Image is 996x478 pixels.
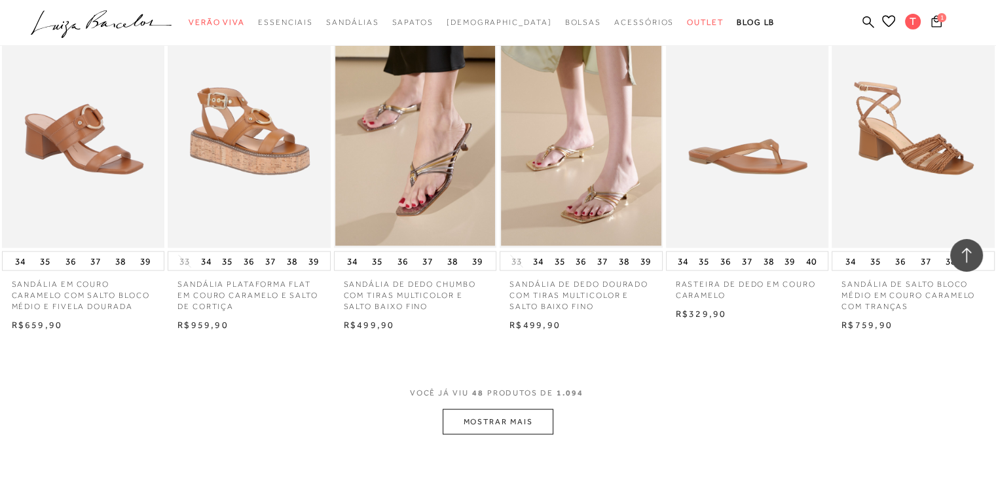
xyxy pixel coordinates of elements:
a: categoryNavScreenReaderText [392,10,433,35]
a: noSubCategoriesText [447,10,552,35]
button: 35 [695,251,713,270]
button: 39 [781,251,799,270]
a: categoryNavScreenReaderText [687,10,724,35]
a: SANDÁLIA DE DEDO CHUMBO COM TIRAS MULTICOLOR E SALTO BAIXO FINO [334,270,497,311]
button: 35 [36,251,54,270]
button: 35 [218,251,236,270]
span: Bolsas [564,18,601,27]
a: RASTEIRA DE DEDO EM COURO CARAMELO [666,270,829,301]
a: categoryNavScreenReaderText [189,10,245,35]
button: 38 [760,251,778,270]
a: SANDÁLIA PLATAFORMA FLAT EM COURO CARAMELO E SALTO DE CORTIÇA [168,270,331,311]
button: 39 [636,251,655,270]
button: 34 [529,251,547,270]
a: categoryNavScreenReaderText [614,10,674,35]
button: 37 [593,251,612,270]
a: categoryNavScreenReaderText [258,10,313,35]
span: R$759,90 [841,319,893,329]
button: T [899,13,927,33]
span: VOCÊ JÁ VIU PRODUTOS DE [410,388,587,397]
button: 35 [550,251,568,270]
span: R$959,90 [177,319,229,329]
span: Verão Viva [189,18,245,27]
span: 1 [937,13,946,22]
button: 36 [394,251,412,270]
a: SANDÁLIA EM COURO CARAMELO COM SALTO BLOCO MÉDIO E FIVELA DOURADA SANDÁLIA EM COURO CARAMELO COM ... [3,6,164,246]
img: RASTEIRA DE DEDO EM COURO CARAMELO [667,6,828,246]
a: RASTEIRA DE DEDO EM COURO CARAMELO RASTEIRA DE DEDO EM COURO CARAMELO [667,6,828,246]
span: Sandálias [326,18,378,27]
button: 33 [175,255,194,267]
span: 48 [472,388,484,397]
button: 1 [927,14,946,32]
button: 37 [418,251,437,270]
button: 34 [673,251,692,270]
button: 34 [343,251,361,270]
button: 38 [283,251,301,270]
a: SANDÁLIA PLATAFORMA FLAT EM COURO CARAMELO E SALTO DE CORTIÇA SANDÁLIA PLATAFORMA FLAT EM COURO C... [169,6,329,246]
span: 1.094 [557,388,583,397]
a: categoryNavScreenReaderText [326,10,378,35]
button: 39 [136,251,155,270]
a: categoryNavScreenReaderText [564,10,601,35]
button: 37 [86,251,105,270]
a: SANDÁLIA EM COURO CARAMELO COM SALTO BLOCO MÉDIO E FIVELA DOURADA [2,270,165,311]
span: BLOG LB [737,18,775,27]
button: 34 [11,251,29,270]
button: 34 [841,251,860,270]
button: 38 [111,251,130,270]
span: Essenciais [258,18,313,27]
button: 36 [62,251,80,270]
button: 35 [866,251,885,270]
span: R$499,90 [344,319,395,329]
button: 36 [572,251,590,270]
button: 36 [240,251,258,270]
a: BLOG LB [737,10,775,35]
a: SANDÁLIA DE SALTO BLOCO MÉDIO EM COURO CARAMELO COM TRANÇAS SANDÁLIA DE SALTO BLOCO MÉDIO EM COUR... [833,6,993,246]
img: SANDÁLIA DE SALTO BLOCO MÉDIO EM COURO CARAMELO COM TRANÇAS [833,6,993,246]
img: SANDÁLIA EM COURO CARAMELO COM SALTO BLOCO MÉDIO E FIVELA DOURADA [3,6,164,246]
a: SANDÁLIA DE DEDO DOURADO COM TIRAS MULTICOLOR E SALTO BAIXO FINO SANDÁLIA DE DEDO DOURADO COM TIR... [501,6,661,246]
span: R$499,90 [509,319,561,329]
span: Sapatos [392,18,433,27]
button: 39 [304,251,323,270]
span: [DEMOGRAPHIC_DATA] [447,18,552,27]
button: 40 [802,251,821,270]
a: SANDÁLIA DE DEDO CHUMBO COM TIRAS MULTICOLOR E SALTO BAIXO FINO SANDÁLIA DE DEDO CHUMBO COM TIRAS... [335,6,496,246]
img: SANDÁLIA DE DEDO CHUMBO COM TIRAS MULTICOLOR E SALTO BAIXO FINO [335,6,496,246]
img: SANDÁLIA PLATAFORMA FLAT EM COURO CARAMELO E SALTO DE CORTIÇA [169,6,329,246]
button: 33 [507,255,526,267]
button: 34 [197,251,215,270]
button: 38 [615,251,633,270]
a: SANDÁLIA DE SALTO BLOCO MÉDIO EM COURO CARAMELO COM TRANÇAS [832,270,995,311]
button: 37 [916,251,934,270]
span: R$329,90 [676,308,727,318]
span: T [905,14,921,29]
button: 37 [738,251,756,270]
button: 39 [468,251,487,270]
button: 35 [368,251,386,270]
span: Acessórios [614,18,674,27]
span: Outlet [687,18,724,27]
span: R$659,90 [12,319,63,329]
img: SANDÁLIA DE DEDO DOURADO COM TIRAS MULTICOLOR E SALTO BAIXO FINO [501,6,661,246]
button: 36 [716,251,735,270]
button: 38 [443,251,462,270]
button: MOSTRAR MAIS [443,409,553,434]
button: 37 [261,251,280,270]
button: 36 [891,251,910,270]
a: SANDÁLIA DE DEDO DOURADO COM TIRAS MULTICOLOR E SALTO BAIXO FINO [500,270,663,311]
button: 38 [942,251,960,270]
